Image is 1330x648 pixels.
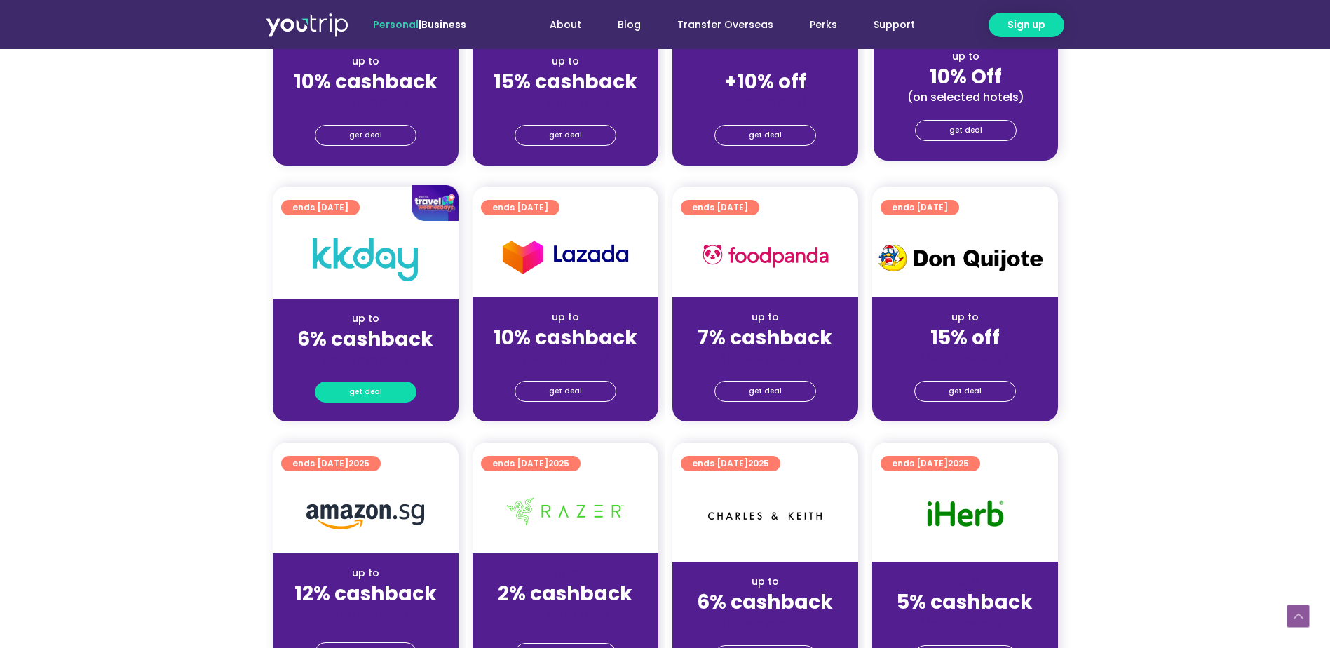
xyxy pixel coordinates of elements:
[373,18,419,32] span: Personal
[714,381,816,402] a: get deal
[294,68,437,95] strong: 10% cashback
[883,615,1047,630] div: (for stays only)
[315,125,416,146] a: get deal
[294,580,437,607] strong: 12% cashback
[914,381,1016,402] a: get deal
[315,382,416,403] a: get deal
[697,588,833,616] strong: 6% cashback
[494,68,637,95] strong: 15% cashback
[692,200,748,215] span: ends [DATE]
[752,54,778,68] span: up to
[484,607,647,621] div: (for stays only)
[549,126,582,145] span: get deal
[504,12,933,38] nav: Menu
[484,566,647,581] div: up to
[885,90,1047,104] div: (on selected hotels)
[515,381,616,402] a: get deal
[284,607,447,621] div: (for stays only)
[930,63,1002,90] strong: 10% Off
[684,574,847,589] div: up to
[883,351,1047,365] div: (for stays only)
[515,125,616,146] a: get deal
[684,615,847,630] div: (for stays only)
[498,580,632,607] strong: 2% cashback
[421,18,466,32] a: Business
[948,457,969,469] span: 2025
[881,200,959,215] a: ends [DATE]
[883,310,1047,325] div: up to
[492,200,548,215] span: ends [DATE]
[684,351,847,365] div: (for stays only)
[855,12,933,38] a: Support
[284,566,447,581] div: up to
[749,126,782,145] span: get deal
[698,324,832,351] strong: 7% cashback
[949,121,982,140] span: get deal
[284,311,447,326] div: up to
[481,200,559,215] a: ends [DATE]
[599,12,659,38] a: Blog
[348,457,369,469] span: 2025
[484,54,647,69] div: up to
[292,456,369,471] span: ends [DATE]
[930,324,1000,351] strong: 15% off
[349,126,382,145] span: get deal
[881,456,980,471] a: ends [DATE]2025
[949,382,982,401] span: get deal
[724,68,806,95] strong: +10% off
[681,200,759,215] a: ends [DATE]
[748,457,769,469] span: 2025
[684,310,847,325] div: up to
[349,382,382,402] span: get deal
[548,457,569,469] span: 2025
[281,456,381,471] a: ends [DATE]2025
[692,456,769,471] span: ends [DATE]
[989,13,1064,37] a: Sign up
[1007,18,1045,32] span: Sign up
[749,382,782,401] span: get deal
[897,588,1033,616] strong: 5% cashback
[792,12,855,38] a: Perks
[684,95,847,109] div: (for stays only)
[481,456,581,471] a: ends [DATE]2025
[494,324,637,351] strong: 10% cashback
[915,120,1017,141] a: get deal
[373,18,466,32] span: |
[714,125,816,146] a: get deal
[484,351,647,365] div: (for stays only)
[681,456,780,471] a: ends [DATE]2025
[883,574,1047,589] div: up to
[885,49,1047,64] div: up to
[892,456,969,471] span: ends [DATE]
[297,325,433,353] strong: 6% cashback
[549,382,582,401] span: get deal
[659,12,792,38] a: Transfer Overseas
[284,54,447,69] div: up to
[492,456,569,471] span: ends [DATE]
[284,95,447,109] div: (for stays only)
[484,95,647,109] div: (for stays only)
[892,200,948,215] span: ends [DATE]
[284,352,447,367] div: (for stays only)
[531,12,599,38] a: About
[484,310,647,325] div: up to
